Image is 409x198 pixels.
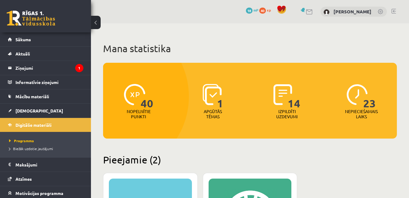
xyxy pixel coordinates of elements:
img: Inese Lorence [324,9,330,15]
a: Mācību materiāli [8,89,83,103]
img: icon-learned-topics-4a711ccc23c960034f471b6e78daf4a3bad4a20eaf4de84257b87e66633f6470.svg [203,84,222,105]
span: 23 [363,84,376,109]
p: Apgūtās tēmas [201,109,225,119]
a: [PERSON_NAME] [334,8,371,15]
p: Izpildīti uzdevumi [275,109,299,119]
span: Digitālie materiāli [15,122,52,128]
img: icon-completed-tasks-ad58ae20a441b2904462921112bc710f1caf180af7a3daa7317a5a94f2d26646.svg [273,84,292,105]
span: 18 [246,8,253,14]
span: Programma [9,138,34,143]
span: Motivācijas programma [15,190,63,196]
span: Mācību materiāli [15,94,49,99]
span: Sākums [15,37,31,42]
span: Biežāk uzdotie jautājumi [9,146,53,151]
h1: Mana statistika [103,42,397,55]
a: Atzīmes [8,172,83,186]
legend: Maksājumi [15,158,83,172]
a: 18 mP [246,8,258,12]
span: 40 [259,8,266,14]
img: icon-xp-0682a9bc20223a9ccc6f5883a126b849a74cddfe5390d2b41b4391c66f2066e7.svg [124,84,145,105]
a: Aktuāli [8,47,83,61]
a: Informatīvie ziņojumi [8,75,83,89]
a: 40 xp [259,8,274,12]
span: Aktuāli [15,51,30,56]
p: Nopelnītie punkti [127,109,151,119]
h2: Pieejamie (2) [103,154,397,166]
a: Programma [9,138,85,143]
span: 1 [217,84,223,109]
i: 1 [75,64,83,72]
span: 14 [288,84,300,109]
legend: Ziņojumi [15,61,83,75]
a: Ziņojumi1 [8,61,83,75]
a: Rīgas 1. Tālmācības vidusskola [7,11,55,26]
a: Biežāk uzdotie jautājumi [9,146,85,151]
a: Digitālie materiāli [8,118,83,132]
legend: Informatīvie ziņojumi [15,75,83,89]
span: mP [253,8,258,12]
span: Atzīmes [15,176,32,182]
p: Nepieciešamais laiks [345,109,378,119]
span: 40 [141,84,153,109]
a: Sākums [8,32,83,46]
span: [DEMOGRAPHIC_DATA] [15,108,63,113]
img: icon-clock-7be60019b62300814b6bd22b8e044499b485619524d84068768e800edab66f18.svg [347,84,368,105]
a: Maksājumi [8,158,83,172]
span: xp [267,8,271,12]
a: [DEMOGRAPHIC_DATA] [8,104,83,118]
